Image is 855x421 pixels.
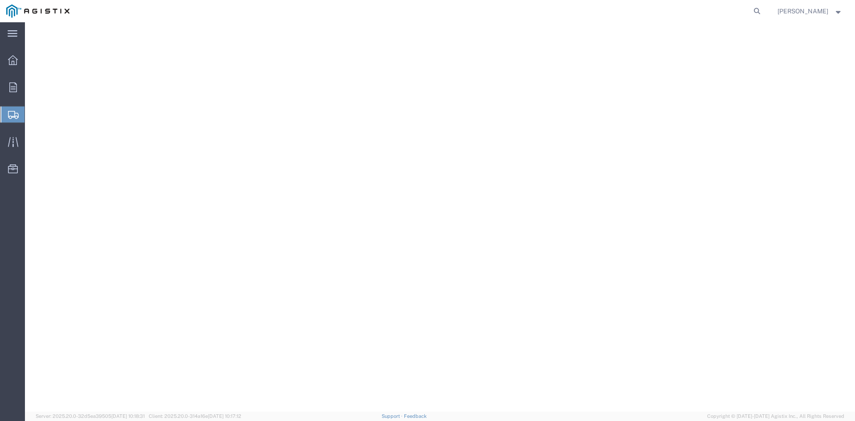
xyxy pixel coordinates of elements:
a: Feedback [404,413,427,419]
a: Support [382,413,404,419]
span: [DATE] 10:17:12 [208,413,241,419]
span: Copyright © [DATE]-[DATE] Agistix Inc., All Rights Reserved [707,413,844,420]
span: Nguyen Le [778,6,828,16]
span: Server: 2025.20.0-32d5ea39505 [36,413,145,419]
img: logo [6,4,69,18]
span: Client: 2025.20.0-314a16e [149,413,241,419]
button: [PERSON_NAME] [777,6,843,16]
iframe: FS Legacy Container [25,22,855,412]
span: [DATE] 10:18:31 [111,413,145,419]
